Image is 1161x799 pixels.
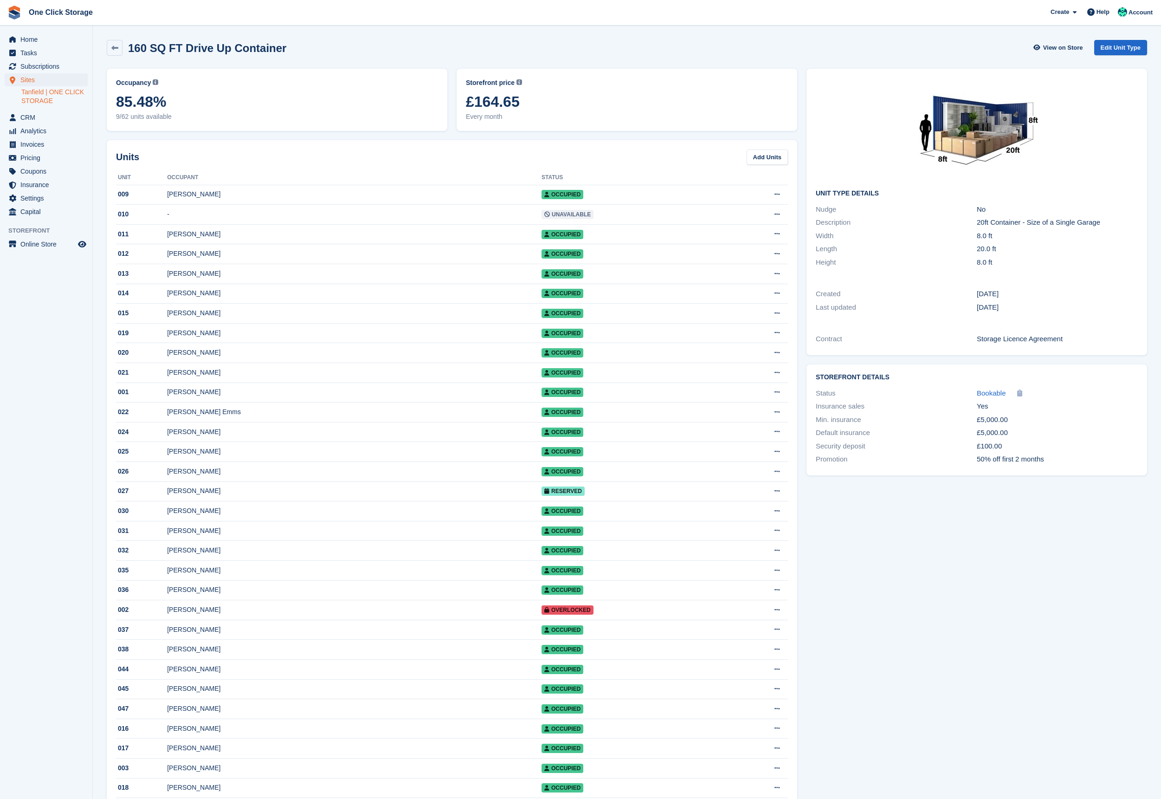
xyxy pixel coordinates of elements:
[116,189,167,199] div: 009
[20,33,76,46] span: Home
[20,124,76,137] span: Analytics
[5,60,88,73] a: menu
[542,230,583,239] span: Occupied
[116,150,139,164] h2: Units
[542,546,583,555] span: Occupied
[466,93,788,110] span: £164.65
[542,447,583,456] span: Occupied
[5,73,88,86] a: menu
[20,111,76,124] span: CRM
[816,190,1138,197] h2: Unit Type details
[116,486,167,496] div: 027
[153,79,158,85] img: icon-info-grey-7440780725fd019a000dd9b08b2336e03edf1995a4989e88bcd33f0948082b44.svg
[5,33,88,46] a: menu
[977,454,1138,465] div: 50% off first 2 months
[1051,7,1069,17] span: Create
[516,79,522,85] img: icon-info-grey-7440780725fd019a000dd9b08b2336e03edf1995a4989e88bcd33f0948082b44.svg
[116,447,167,456] div: 025
[5,178,88,191] a: menu
[167,205,542,225] td: -
[816,244,977,254] div: Length
[977,415,1138,425] div: £5,000.00
[20,178,76,191] span: Insurance
[977,231,1138,241] div: 8.0 ft
[1032,40,1087,55] a: View on Store
[816,415,977,425] div: Min. insurance
[167,644,542,654] div: [PERSON_NAME]
[542,566,583,575] span: Occupied
[167,546,542,555] div: [PERSON_NAME]
[542,428,583,437] span: Occupied
[167,348,542,357] div: [PERSON_NAME]
[816,289,977,299] div: Created
[116,546,167,555] div: 032
[542,408,583,417] span: Occupied
[128,42,286,54] h2: 160 SQ FT Drive Up Container
[977,217,1138,228] div: 20ft Container - Size of a Single Garage
[542,309,583,318] span: Occupied
[816,231,977,241] div: Width
[167,526,542,536] div: [PERSON_NAME]
[542,467,583,476] span: Occupied
[167,387,542,397] div: [PERSON_NAME]
[116,387,167,397] div: 001
[542,605,593,615] span: Overlocked
[116,368,167,377] div: 021
[20,138,76,151] span: Invoices
[116,625,167,635] div: 037
[20,238,76,251] span: Online Store
[20,60,76,73] span: Subscriptions
[5,205,88,218] a: menu
[5,138,88,151] a: menu
[167,625,542,635] div: [PERSON_NAME]
[167,170,542,185] th: Occupant
[116,348,167,357] div: 020
[816,454,977,465] div: Promotion
[116,783,167,793] div: 018
[116,565,167,575] div: 035
[542,210,593,219] span: Unavailable
[116,170,167,185] th: Unit
[977,257,1138,268] div: 8.0 ft
[167,467,542,476] div: [PERSON_NAME]
[20,46,76,59] span: Tasks
[747,149,788,165] a: Add Units
[1129,8,1153,17] span: Account
[167,288,542,298] div: [PERSON_NAME]
[466,78,515,88] span: Storefront price
[167,328,542,338] div: [PERSON_NAME]
[7,6,21,19] img: stora-icon-8386f47178a22dfd0bd8f6a31ec36ba5ce8667c1dd55bd0f319d3a0aa187defe.svg
[816,334,977,344] div: Contract
[5,192,88,205] a: menu
[116,644,167,654] div: 038
[116,585,167,595] div: 036
[542,764,583,773] span: Occupied
[116,704,167,714] div: 047
[5,46,88,59] a: menu
[167,427,542,437] div: [PERSON_NAME]
[977,334,1138,344] div: Storage Licence Agreement
[116,112,438,122] span: 9/62 units available
[167,605,542,615] div: [PERSON_NAME]
[816,441,977,452] div: Security deposit
[116,269,167,279] div: 013
[977,289,1138,299] div: [DATE]
[1094,40,1147,55] a: Edit Unit Type
[116,93,438,110] span: 85.48%
[542,645,583,654] span: Occupied
[542,289,583,298] span: Occupied
[167,565,542,575] div: [PERSON_NAME]
[816,401,977,412] div: Insurance sales
[167,763,542,773] div: [PERSON_NAME]
[116,308,167,318] div: 015
[907,78,1046,182] img: 20-ft-container%20(43).jpg
[816,217,977,228] div: Description
[542,348,583,357] span: Occupied
[167,308,542,318] div: [PERSON_NAME]
[116,427,167,437] div: 024
[116,763,167,773] div: 003
[116,664,167,674] div: 044
[542,684,583,694] span: Occupied
[816,388,977,399] div: Status
[977,388,1006,399] a: Bookable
